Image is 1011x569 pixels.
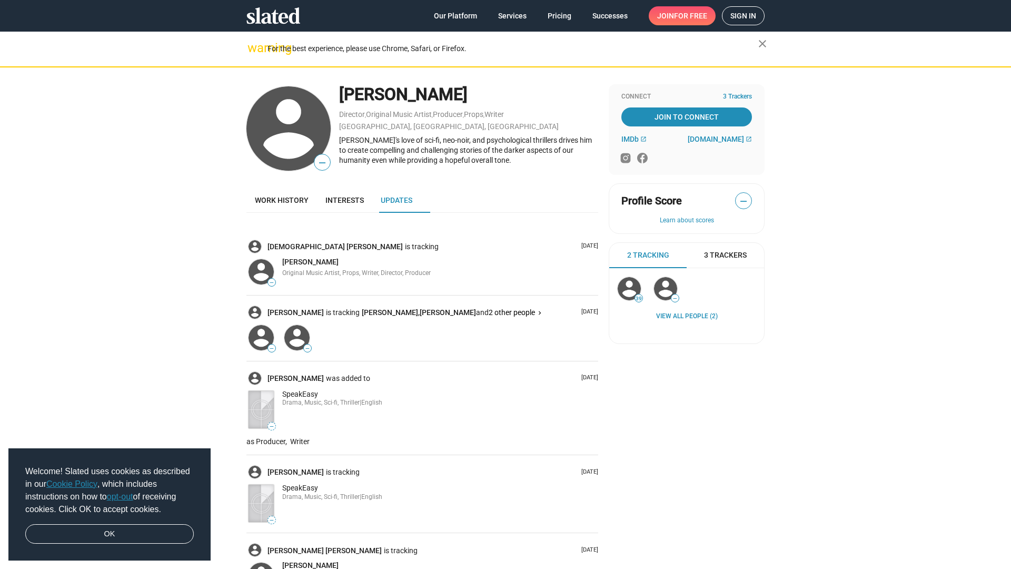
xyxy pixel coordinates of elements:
span: Successes [592,6,628,25]
span: 2 Tracking [627,250,669,260]
a: [PERSON_NAME] [282,257,339,267]
span: , [483,112,484,118]
div: For the best experience, please use Chrome, Safari, or Firefox. [267,42,758,56]
span: Updates [381,196,412,204]
span: 3 Trackers [723,93,752,101]
a: Sign in [722,6,765,25]
div: [PERSON_NAME] [339,83,598,106]
a: [DEMOGRAPHIC_DATA] [PERSON_NAME] [267,242,405,252]
span: — [268,280,275,286]
span: Pricing [548,6,571,25]
a: [PERSON_NAME] [420,308,476,318]
span: 39 [635,296,642,302]
span: — [736,194,751,208]
span: English [361,399,382,406]
span: Join [657,6,707,25]
mat-icon: open_in_new [640,136,647,142]
span: Services [498,6,527,25]
span: [PERSON_NAME], [362,308,420,317]
mat-icon: open_in_new [746,136,752,142]
a: [PERSON_NAME] [PERSON_NAME] [267,546,384,556]
span: Interests [325,196,364,204]
a: [GEOGRAPHIC_DATA], [GEOGRAPHIC_DATA], [GEOGRAPHIC_DATA] [339,122,559,131]
button: Learn about scores [621,217,752,225]
span: — [268,517,275,523]
span: Welcome! Slated uses cookies as described in our , which includes instructions on how to of recei... [25,465,194,516]
span: — [268,424,275,429]
span: Sign in [730,7,756,25]
p: [DATE] [577,242,598,250]
div: cookieconsent [8,448,211,561]
p: as Producer, Writer [246,437,598,447]
span: Profile Score [621,194,682,208]
span: is tracking [384,546,420,556]
span: Drama, Music, Sci-fi, Thriller [282,399,360,406]
span: , [365,112,366,118]
a: Writer [484,110,504,119]
mat-icon: close [756,37,769,50]
span: Original Music Artist, Props, Writer, Director, Producer [282,269,431,277]
span: [DOMAIN_NAME] [688,135,744,143]
a: Work history [246,188,317,213]
a: Props [464,110,483,119]
span: Join To Connect [623,107,750,126]
a: Join To Connect [621,107,752,126]
a: dismiss cookie message [25,524,194,544]
a: Producer [433,110,463,119]
span: and [476,308,489,317]
a: [PERSON_NAME], [362,308,420,318]
p: [DATE] [577,468,598,476]
a: Interests [317,188,372,213]
span: SpeakEasy [282,484,318,492]
span: | [360,399,361,406]
a: Cookie Policy [46,479,97,488]
span: — [304,346,311,351]
a: Successes [584,6,636,25]
mat-icon: keyboard_arrow_right [536,308,543,318]
span: IMDb [621,135,639,143]
a: [PERSON_NAME] [267,467,326,477]
a: Pricing [539,6,580,25]
a: Updates [372,188,421,213]
p: [DATE] [577,308,598,316]
span: for free [674,6,707,25]
span: , [463,112,464,118]
span: Drama, Music, Sci-fi, Thriller [282,493,360,501]
div: [PERSON_NAME]'s love of sci-fi, neo-noir, and psychological thrillers drives him to create compel... [339,135,598,165]
a: Original Music Artist [366,110,432,119]
span: was added to [326,374,372,384]
p: [DATE] [577,546,598,554]
span: [PERSON_NAME] [282,258,339,266]
span: English [361,493,382,501]
mat-icon: warning [247,42,260,54]
span: — [314,156,330,170]
a: View all People (2) [656,312,718,321]
a: [PERSON_NAME] [267,308,326,318]
a: Our Platform [425,6,485,25]
a: Services [490,6,535,25]
p: [DATE] [577,374,598,382]
span: SpeakEasy [282,390,318,398]
span: , [432,112,433,118]
a: IMDb [621,135,647,143]
div: Connect [621,93,752,101]
a: opt-out [107,492,133,501]
a: Director [339,110,365,119]
span: — [268,346,275,351]
span: — [671,296,679,301]
button: 2 other people [489,308,542,318]
a: Joinfor free [649,6,716,25]
span: is tracking [405,242,441,252]
span: Our Platform [434,6,477,25]
span: Work history [255,196,309,204]
a: [PERSON_NAME] [267,374,326,384]
span: is tracking [326,308,362,318]
span: 3 Trackers [704,250,747,260]
a: [DOMAIN_NAME] [688,135,752,143]
span: is tracking [326,467,362,477]
span: | [360,493,361,501]
span: [PERSON_NAME] [420,308,476,317]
